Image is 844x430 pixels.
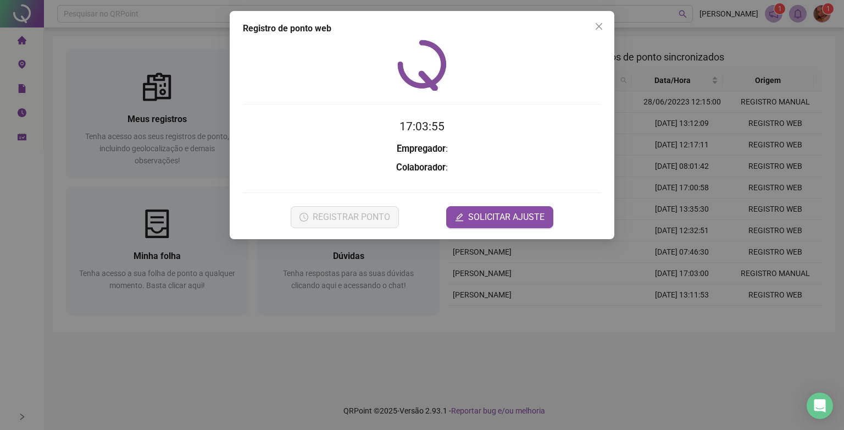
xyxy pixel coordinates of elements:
h3: : [243,161,601,175]
button: REGISTRAR PONTO [291,206,399,228]
strong: Empregador [397,144,446,154]
button: Close [590,18,608,35]
div: Open Intercom Messenger [807,393,833,419]
span: close [595,22,603,31]
button: editSOLICITAR AJUSTE [446,206,553,228]
time: 17:03:55 [399,120,445,133]
strong: Colaborador [396,162,446,173]
h3: : [243,142,601,156]
div: Registro de ponto web [243,22,601,35]
span: edit [455,213,464,222]
img: QRPoint [397,40,447,91]
span: SOLICITAR AJUSTE [468,211,545,224]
